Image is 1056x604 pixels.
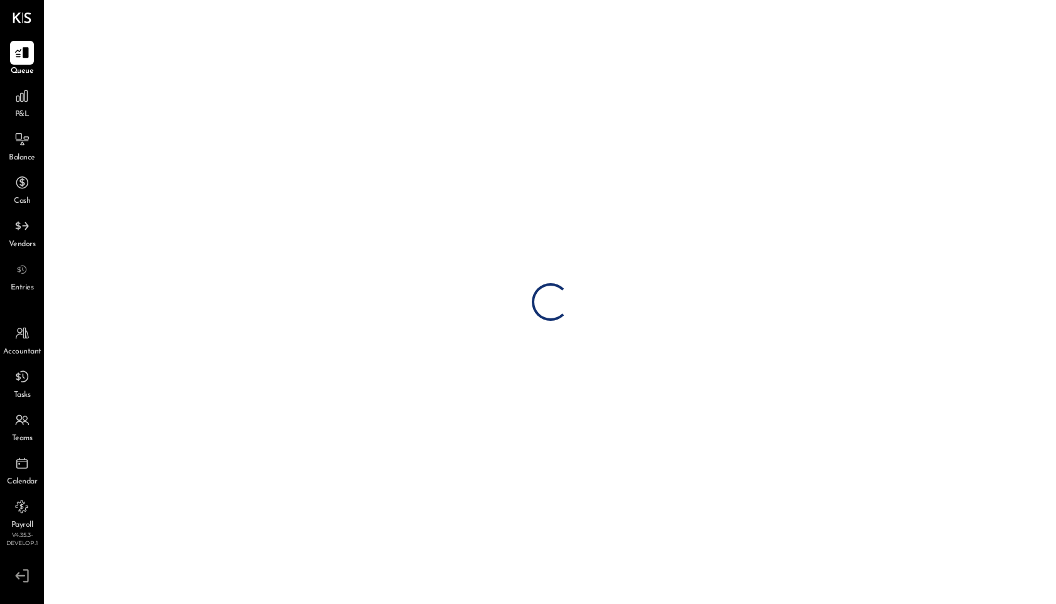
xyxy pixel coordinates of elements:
[15,109,30,121] span: P&L
[1,171,43,207] a: Cash
[14,196,30,207] span: Cash
[11,66,34,77] span: Queue
[1,408,43,445] a: Teams
[14,390,31,401] span: Tasks
[7,477,37,488] span: Calendar
[1,214,43,251] a: Vendors
[1,495,43,531] a: Payroll
[11,520,33,531] span: Payroll
[1,321,43,358] a: Accountant
[1,127,43,164] a: Balance
[3,347,41,358] span: Accountant
[1,365,43,401] a: Tasks
[1,84,43,121] a: P&L
[12,433,33,445] span: Teams
[9,239,36,251] span: Vendors
[1,451,43,488] a: Calendar
[1,41,43,77] a: Queue
[9,153,35,164] span: Balance
[1,257,43,294] a: Entries
[11,283,34,294] span: Entries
